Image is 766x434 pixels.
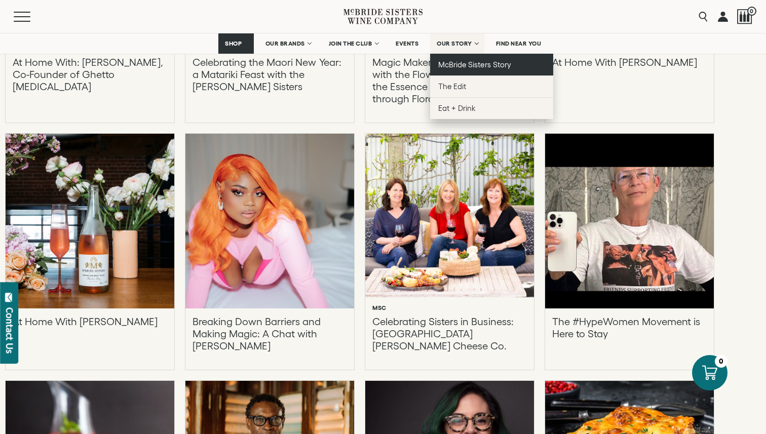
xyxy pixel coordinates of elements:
[225,40,242,47] span: SHOP
[372,304,387,311] h6: MSC
[389,33,425,54] a: EVENTS
[496,40,542,47] span: FIND NEAR YOU
[372,315,527,352] p: Celebrating Sisters in Business: [GEOGRAPHIC_DATA][PERSON_NAME] Cheese Co.
[747,7,756,16] span: 0
[372,56,527,105] p: Magic Maker: [PERSON_NAME] with the Flowers – Embodying the Essence of Black Girl Magic through F...
[545,134,714,370] a: The #HypeWomen Movement is Here to Stay The #HypeWomen Movement is Here to Stay
[6,134,174,370] a: At Home With Christina Stembel At Home With [PERSON_NAME]
[489,33,548,54] a: FIND NEAR YOU
[193,315,347,352] p: Breaking Down Barriers and Making Magic: A Chat with [PERSON_NAME]
[438,82,466,91] span: The Edit
[715,355,727,368] div: 0
[552,56,698,105] p: At Home With [PERSON_NAME]
[430,33,484,54] a: OUR STORY
[430,97,553,119] a: Eat + Drink
[365,134,534,370] a: Celebrating Sisters in Business: Point Reyes Farmstead Cheese Co. MSC Celebrating Sisters in Busi...
[218,33,254,54] a: SHOP
[5,307,15,353] div: Contact Us
[396,40,418,47] span: EVENTS
[14,12,50,22] button: Mobile Menu Trigger
[193,56,347,105] p: Celebrating the Maori New Year: a Matariki Feast with the [PERSON_NAME] Sisters
[322,33,385,54] a: JOIN THE CLUB
[552,315,707,352] p: The #HypeWomen Movement is Here to Stay
[437,40,472,47] span: OUR STORY
[259,33,317,54] a: OUR BRANDS
[329,40,372,47] span: JOIN THE CLUB
[430,54,553,75] a: McBride Sisters Story
[430,75,553,97] a: The Edit
[265,40,305,47] span: OUR BRANDS
[438,104,476,112] span: Eat + Drink
[13,56,167,105] p: At Home With: [PERSON_NAME], Co-Founder of Ghetto [MEDICAL_DATA]
[438,60,511,69] span: McBride Sisters Story
[185,134,354,370] a: Breaking Down Barriers and Making Magic: A Chat with LU KALA Breaking Down Barriers and Making Ma...
[13,315,158,352] p: At Home With [PERSON_NAME]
